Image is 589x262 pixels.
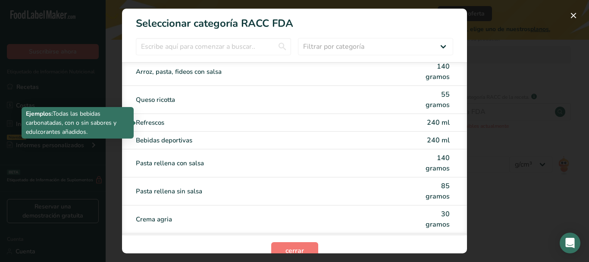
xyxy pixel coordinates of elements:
[427,118,450,127] font: 240 ml
[136,215,172,224] font: Crema agria
[136,95,175,104] font: Queso ricotta
[26,110,116,136] font: Todas las bebidas carbonatadas, con o sin sabores y edulcorantes añadidos.
[26,110,53,118] font: Ejemplos:
[136,16,293,30] font: Seleccionar categoría RACC FDA
[136,159,204,167] font: Pasta rellena con salsa
[136,118,164,127] font: Refrescos
[271,242,318,259] button: cerrar
[427,136,450,145] font: 240 ml
[136,38,291,55] input: Escribe aquí para comenzar a buscar..
[426,153,450,173] font: 140 gramos
[136,67,222,76] font: Arroz, pasta, fideos con salsa
[285,246,304,256] font: cerrar
[560,233,580,253] div: Abrir Intercom Messenger
[136,187,202,196] font: Pasta rellena sin salsa
[136,136,192,145] font: Bebidas deportivas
